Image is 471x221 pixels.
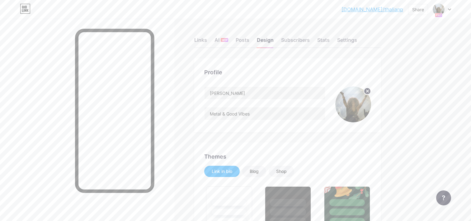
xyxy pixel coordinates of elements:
[412,6,424,13] div: Share
[341,6,403,13] a: [DOMAIN_NAME]/thalianp
[205,107,325,120] input: Bio
[250,168,259,174] div: Blog
[433,3,445,15] img: Thalia
[204,68,371,76] div: Profile
[194,36,207,47] div: Links
[204,152,371,161] div: Themes
[214,36,228,47] div: AI
[205,87,325,99] input: Name
[212,168,232,174] div: Link in bio
[236,36,249,47] div: Posts
[276,168,287,174] div: Shop
[317,36,330,47] div: Stats
[335,86,371,122] img: Thalia
[257,36,274,47] div: Design
[281,36,310,47] div: Subscribers
[222,38,228,42] span: NEW
[337,36,357,47] div: Settings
